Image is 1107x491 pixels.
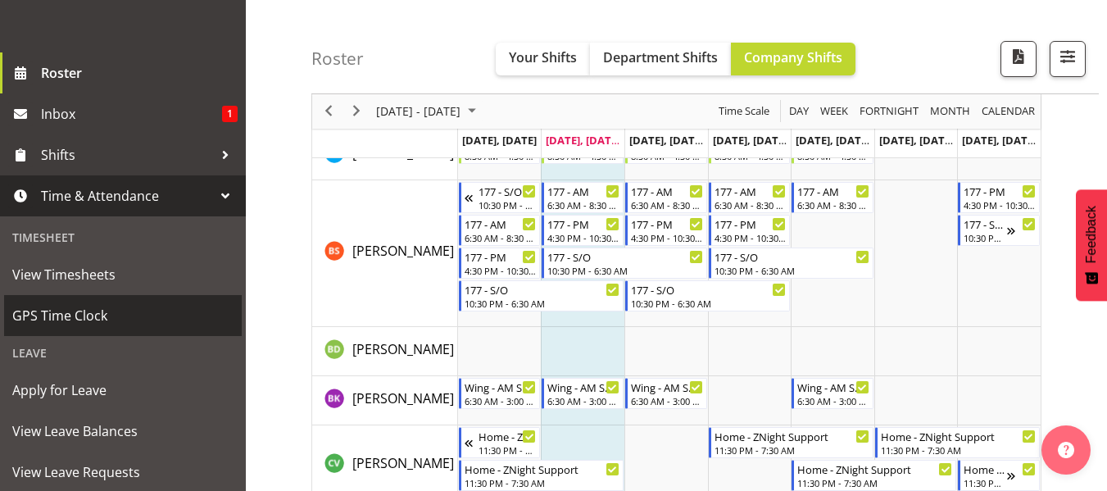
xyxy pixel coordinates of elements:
div: previous period [315,94,343,129]
h4: Roster [311,49,364,68]
div: 11:30 PM - 7:30 AM [881,443,1036,457]
div: 4:30 PM - 10:30 PM [465,264,537,277]
div: 10:30 PM - 6:30 AM [547,264,702,277]
div: Billie Sothern"s event - 177 - S/O Begin From Sunday, September 28, 2025 at 10:30:00 PM GMT+13:00... [459,182,541,213]
span: GPS Time Clock [12,303,234,328]
button: Feedback - Show survey [1076,189,1107,301]
a: [PERSON_NAME] (BK) [PERSON_NAME] [352,389,587,408]
a: View Leave Balances [4,411,242,452]
div: 177 - PM [465,248,537,265]
div: 11:30 PM - 7:30 AM [465,476,619,489]
button: Company Shifts [731,43,855,75]
span: View Leave Requests [12,460,234,484]
div: 177 - S/O [964,216,1007,232]
div: Billie Sothern"s event - 177 - PM Begin From Tuesday, September 30, 2025 at 4:30:00 PM GMT+13:00 ... [542,215,624,246]
div: Billie Sothern"s event - 177 - AM Begin From Wednesday, October 1, 2025 at 6:30:00 AM GMT+13:00 E... [625,182,707,213]
span: View Leave Balances [12,419,234,443]
span: Week [819,102,850,122]
span: Time & Attendance [41,184,213,208]
button: Timeline Month [928,102,973,122]
div: Billie Sothern"s event - 177 - PM Begin From Monday, September 29, 2025 at 4:30:00 PM GMT+13:00 E... [459,248,541,279]
span: Feedback [1084,206,1099,263]
div: Home - ZNight Support [479,428,537,444]
button: Month [979,102,1038,122]
div: Billie Sothern"s event - 177 - PM Begin From Wednesday, October 1, 2025 at 4:30:00 PM GMT+13:00 E... [625,215,707,246]
div: 177 - AM [465,216,537,232]
span: [DATE], [DATE] [462,133,537,148]
a: [PERSON_NAME] [352,339,454,359]
div: Home - ZNight Support [881,428,1036,444]
button: Department Shifts [590,43,731,75]
div: Brijesh (BK) Kachhadiya"s event - Wing - AM Support 1 Begin From Friday, October 3, 2025 at 6:30:... [792,378,873,409]
div: 6:30 AM - 8:30 AM [547,198,619,211]
div: 6:30 AM - 8:30 AM [465,231,537,244]
div: Brijesh (BK) Kachhadiya"s event - Wing - AM Support 1 Begin From Tuesday, September 30, 2025 at 6... [542,378,624,409]
span: Time Scale [717,102,771,122]
div: Wing - AM Support 1 [465,379,537,395]
span: [DATE], [DATE] [962,133,1037,148]
a: Apply for Leave [4,370,242,411]
span: 1 [222,106,238,122]
span: [PERSON_NAME] [352,144,454,162]
span: Apply for Leave [12,378,234,402]
button: Time Scale [716,102,773,122]
div: 6:30 AM - 3:00 PM [631,394,703,407]
div: 11:30 PM - 7:30 AM [479,443,537,457]
div: 10:30 PM - 6:30 AM [631,297,786,310]
button: Filter Shifts [1050,41,1086,77]
div: Sep 29 - Oct 05, 2025 [370,94,486,129]
span: [DATE] - [DATE] [374,102,462,122]
div: 177 - PM [631,216,703,232]
span: [PERSON_NAME] [352,242,454,260]
div: Brijesh (BK) Kachhadiya"s event - Wing - AM Support 1 Begin From Wednesday, October 1, 2025 at 6:... [625,378,707,409]
img: help-xxl-2.png [1058,442,1074,458]
div: 10:30 PM - 6:30 AM [465,297,619,310]
div: Billie Sothern"s event - 177 - AM Begin From Monday, September 29, 2025 at 6:30:00 AM GMT+13:00 E... [459,215,541,246]
div: 4:30 PM - 10:30 PM [715,231,787,244]
div: Billie Sothern"s event - 177 - AM Begin From Thursday, October 2, 2025 at 6:30:00 AM GMT+13:00 En... [709,182,791,213]
div: Billie Sothern"s event - 177 - AM Begin From Friday, October 3, 2025 at 6:30:00 AM GMT+13:00 Ends... [792,182,873,213]
div: 6:30 AM - 3:00 PM [797,394,869,407]
div: Leave [4,336,242,370]
div: Billie Sothern"s event - 177 - S/O Begin From Thursday, October 2, 2025 at 10:30:00 PM GMT+13:00 ... [709,248,873,279]
span: [PERSON_NAME] (BK) [PERSON_NAME] [352,389,587,407]
div: 177 - S/O [547,248,702,265]
span: [DATE], [DATE] [879,133,954,148]
span: View Timesheets [12,262,234,287]
div: Wing - AM Support 1 [631,379,703,395]
div: 10:30 PM - 6:30 AM [715,264,869,277]
div: Cheenee Vargas"s event - Home - ZNight Support Begin From Sunday, September 28, 2025 at 11:30:00 ... [459,427,541,458]
div: 10:30 PM - 6:30 AM [479,198,537,211]
div: Billie Sothern"s event - 177 - AM Begin From Tuesday, September 30, 2025 at 6:30:00 AM GMT+13:00 ... [542,182,624,213]
div: 177 - AM [547,183,619,199]
span: [DATE], [DATE] [713,133,787,148]
div: Billie Sothern"s event - 177 - PM Begin From Sunday, October 5, 2025 at 4:30:00 PM GMT+13:00 Ends... [958,182,1040,213]
div: 177 - AM [797,183,869,199]
div: Billie Sothern"s event - 177 - S/O Begin From Sunday, October 5, 2025 at 10:30:00 PM GMT+13:00 En... [958,215,1040,246]
div: 177 - PM [715,216,787,232]
td: Billie-Rose Dunlop resource [312,327,458,376]
div: Wing - AM Support 1 [797,379,869,395]
div: 177 - S/O [479,183,537,199]
a: GPS Time Clock [4,295,242,336]
button: September 2025 [374,102,483,122]
button: Timeline Week [818,102,851,122]
a: [PERSON_NAME] [352,453,454,473]
span: [DATE], [DATE] [796,133,870,148]
div: Cheenee Vargas"s event - Home - ZNight Support Begin From Saturday, October 4, 2025 at 11:30:00 P... [875,427,1040,458]
span: [DATE], [DATE] [546,133,620,148]
button: Previous [318,102,340,122]
div: 177 - AM [631,183,703,199]
div: Billie Sothern"s event - 177 - S/O Begin From Tuesday, September 30, 2025 at 10:30:00 PM GMT+13:0... [542,248,706,279]
div: 6:30 AM - 8:30 AM [797,198,869,211]
div: 177 - AM [715,183,787,199]
td: Billie Sothern resource [312,180,458,327]
button: Fortnight [857,102,922,122]
div: Home - ZNight Support [465,461,619,477]
div: Home - ZNight Support [797,461,952,477]
button: Next [346,102,368,122]
div: 11:30 PM - 7:30 AM [964,476,1007,489]
span: Department Shifts [603,48,718,66]
div: Wing - AM Support 1 [547,379,619,395]
div: Timesheet [4,220,242,254]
